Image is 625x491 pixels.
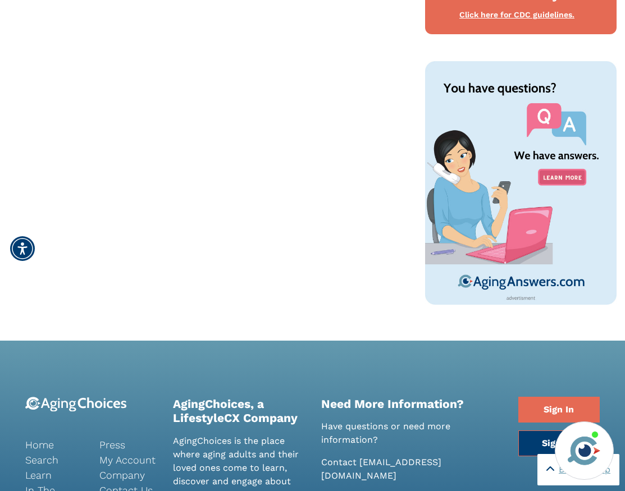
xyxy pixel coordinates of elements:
[99,437,157,452] a: Press
[10,236,35,261] div: Accessibility Menu
[25,452,83,467] a: Search
[25,437,83,452] a: Home
[559,463,610,476] span: Back to Top
[321,397,501,411] h2: Need More Information?
[173,397,304,425] h2: AgingChoices, a LifestyleCX Company
[403,261,614,415] iframe: iframe
[518,430,600,456] a: Sign Up
[25,467,83,483] a: Learn
[565,432,603,470] img: avatar
[436,10,597,21] div: Click here for CDC guidelines.
[425,61,617,305] img: You have questions? We have answers. AgingAnswers.
[321,420,501,447] p: Have questions or need more information?
[25,397,127,412] img: 9-logo.svg
[321,456,501,483] p: Contact
[321,457,441,481] a: [EMAIL_ADDRESS][DOMAIN_NAME]
[99,467,157,483] a: Company
[99,452,157,467] a: My Account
